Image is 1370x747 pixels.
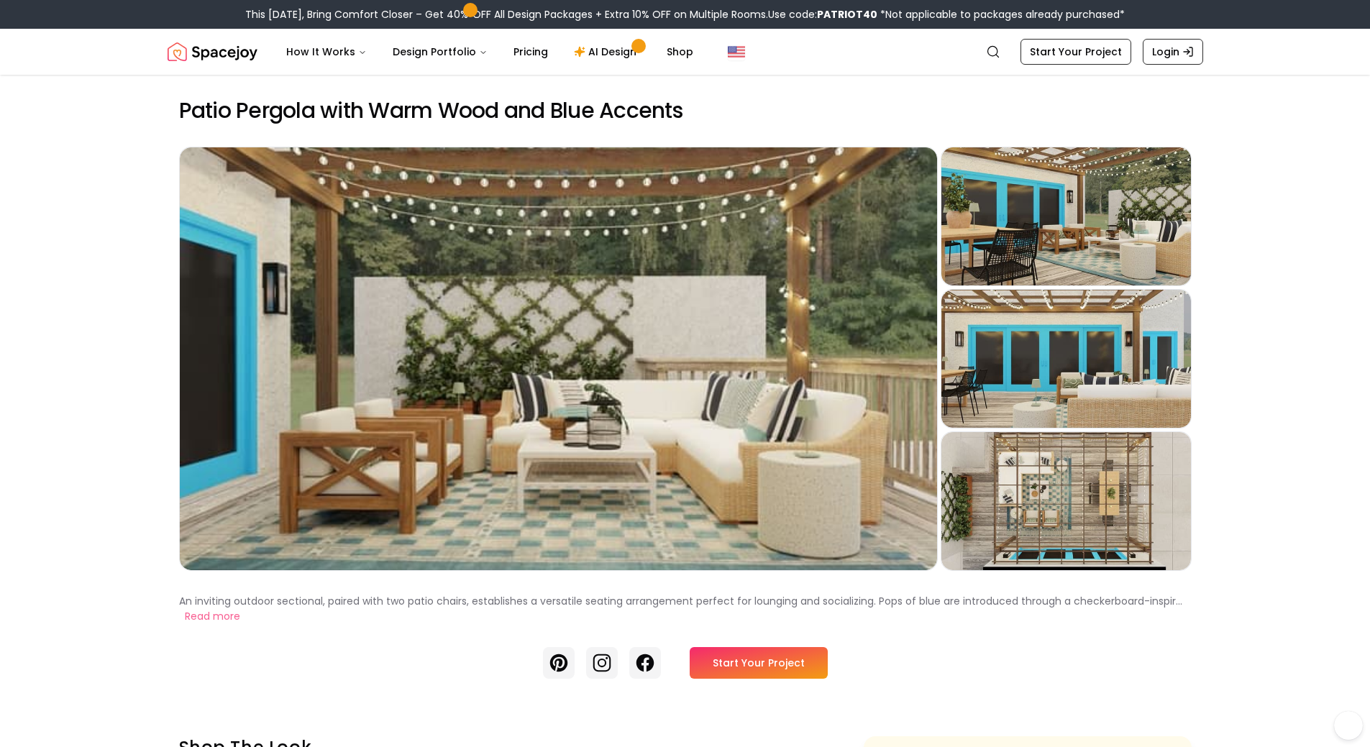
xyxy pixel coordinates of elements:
[728,43,745,60] img: United States
[275,37,705,66] nav: Main
[168,29,1203,75] nav: Global
[1020,39,1131,65] a: Start Your Project
[179,594,1182,608] p: An inviting outdoor sectional, paired with two patio chairs, establishes a versatile seating arra...
[275,37,378,66] button: How It Works
[690,647,828,679] a: Start Your Project
[1143,39,1203,65] a: Login
[562,37,652,66] a: AI Design
[502,37,560,66] a: Pricing
[877,7,1125,22] span: *Not applicable to packages already purchased*
[768,7,877,22] span: Use code:
[168,37,257,66] a: Spacejoy
[817,7,877,22] b: PATRIOT40
[655,37,705,66] a: Shop
[168,37,257,66] img: Spacejoy Logo
[245,7,1125,22] div: This [DATE], Bring Comfort Closer – Get 40% OFF All Design Packages + Extra 10% OFF on Multiple R...
[179,98,1192,124] h2: Patio Pergola with Warm Wood and Blue Accents
[381,37,499,66] button: Design Portfolio
[185,609,240,624] button: Read more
